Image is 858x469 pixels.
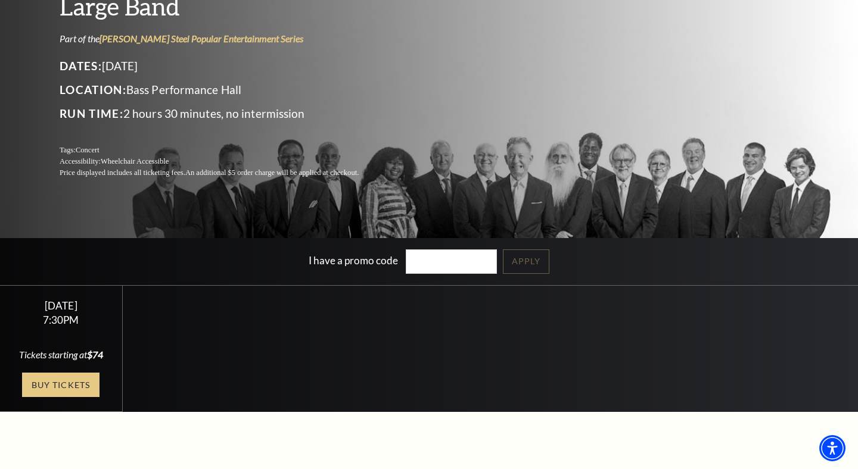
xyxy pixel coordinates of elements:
[14,299,108,312] div: [DATE]
[14,348,108,361] div: Tickets starting at
[76,146,100,154] span: Concert
[60,80,387,99] p: Bass Performance Hall
[60,83,126,96] span: Location:
[14,315,108,325] div: 7:30PM
[309,254,398,266] label: I have a promo code
[60,32,387,45] p: Part of the
[60,57,387,76] p: [DATE]
[100,33,303,44] a: Irwin Steel Popular Entertainment Series - open in a new tab
[87,349,103,360] span: $74
[60,167,387,179] p: Price displayed includes all ticketing fees.
[101,157,169,165] span: Wheelchair Accessible
[22,373,100,397] a: Buy Tickets
[60,156,387,167] p: Accessibility:
[60,145,387,156] p: Tags:
[185,168,359,177] span: An additional $5 order charge will be applied at checkout.
[819,435,845,461] div: Accessibility Menu
[60,107,123,120] span: Run Time:
[60,104,387,123] p: 2 hours 30 minutes, no intermission
[60,59,102,73] span: Dates:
